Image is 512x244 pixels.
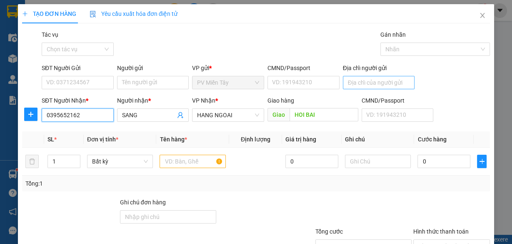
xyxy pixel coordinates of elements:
span: Tổng cước [315,228,343,235]
th: Ghi chú [342,131,415,148]
span: SL [47,136,54,143]
span: VP Nhận [192,97,215,104]
div: Giang [71,27,143,37]
span: Định lượng [241,136,270,143]
span: user-add [177,112,184,118]
div: Người nhận [117,96,189,105]
div: Tổng: 1 [25,179,198,188]
button: delete [25,155,39,168]
label: Hình thức thanh toán [413,228,469,235]
div: 0917128125 [71,37,143,49]
div: Người gửi [117,63,189,73]
input: VD: Bàn, Ghế [160,155,226,168]
div: PV Miền Tây [7,7,65,27]
span: HANG NGOAI [197,109,259,121]
span: plus [22,11,28,17]
span: PV Miền Tây [197,76,259,89]
div: Địa chỉ người gửi [343,63,415,73]
div: CMND/Passport [267,63,340,73]
input: 0 [285,155,338,168]
div: SĐT Người Nhận [42,96,114,105]
input: Địa chỉ của người gửi [343,76,415,89]
span: Giao [267,108,290,121]
input: Dọc đường [290,108,358,121]
div: 0982903797 thoan [7,49,65,69]
span: Đơn vị tính [87,136,118,143]
span: DĐ: [71,53,83,62]
button: plus [24,108,37,121]
span: Bất kỳ [92,155,148,168]
span: close [479,12,486,19]
span: Giao hàng [267,97,294,104]
input: Ghi Chú [345,155,411,168]
span: Cước hàng [417,136,446,143]
button: plus [477,155,487,168]
label: Tác vụ [42,31,58,38]
span: Giá trị hàng [285,136,316,143]
label: Ghi chú đơn hàng [120,199,166,206]
span: TẠO ĐƠN HÀNG [22,10,76,17]
div: HANG NGOAI [71,7,143,27]
span: Nhận: [71,8,91,17]
div: tx tuan ot [7,27,65,37]
span: Gửi: [7,8,20,17]
span: Tên hàng [160,136,187,143]
label: Gán nhãn [380,31,406,38]
div: CMND/Passport [362,96,434,105]
span: plus [477,158,486,165]
div: VP gửi [192,63,264,73]
input: Ghi chú đơn hàng [120,210,216,224]
span: phuoc thai [83,49,142,63]
button: Close [471,4,494,28]
span: Yêu cầu xuất hóa đơn điện tử [90,10,177,17]
span: plus [25,111,37,118]
img: icon [90,11,96,18]
div: SĐT Người Gửi [42,63,114,73]
div: 0913957295 [7,37,65,49]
